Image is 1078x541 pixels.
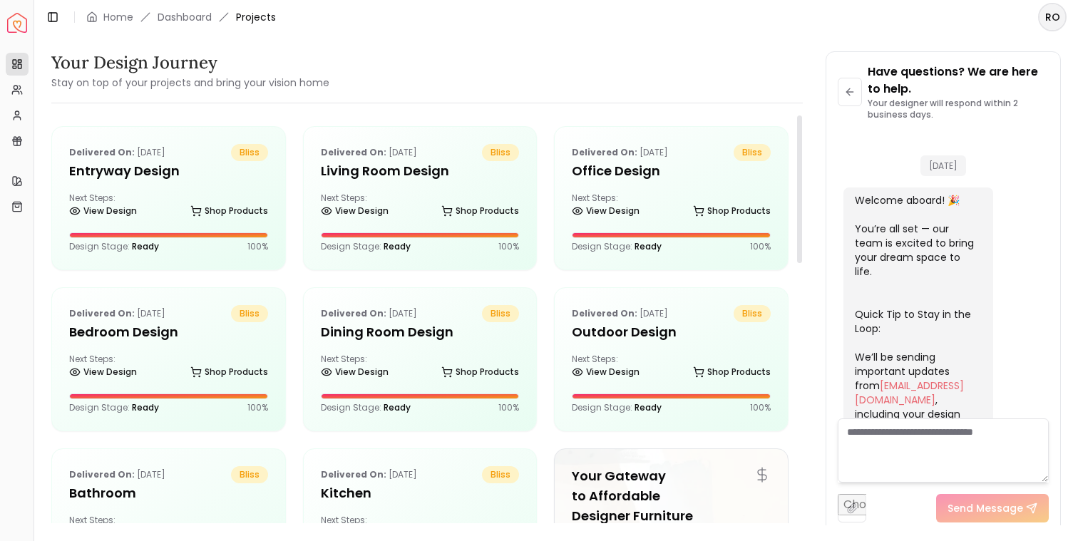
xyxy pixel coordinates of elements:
[69,201,137,221] a: View Design
[69,192,268,221] div: Next Steps:
[132,401,159,413] span: Ready
[86,10,276,24] nav: breadcrumb
[734,305,771,322] span: bliss
[69,362,137,382] a: View Design
[69,354,268,382] div: Next Steps:
[734,144,771,161] span: bliss
[572,362,640,382] a: View Design
[572,322,771,342] h5: Outdoor design
[321,402,411,413] p: Design Stage:
[321,192,520,221] div: Next Steps:
[321,307,386,319] b: Delivered on:
[321,322,520,342] h5: Dining Room design
[321,305,417,322] p: [DATE]
[103,10,133,24] a: Home
[920,155,966,176] span: [DATE]
[572,402,662,413] p: Design Stage:
[482,466,519,483] span: bliss
[482,305,519,322] span: bliss
[69,144,165,161] p: [DATE]
[572,305,668,322] p: [DATE]
[1038,3,1067,31] button: RO
[69,468,135,480] b: Delivered on:
[321,354,520,382] div: Next Steps:
[384,401,411,413] span: Ready
[572,466,771,526] h5: Your Gateway to Affordable Designer Furniture
[321,483,520,503] h5: Kitchen
[132,240,159,252] span: Ready
[321,201,389,221] a: View Design
[384,240,411,252] span: Ready
[441,362,519,382] a: Shop Products
[247,402,268,413] p: 100 %
[868,98,1049,120] p: Your designer will respond within 2 business days.
[572,144,668,161] p: [DATE]
[231,144,268,161] span: bliss
[69,146,135,158] b: Delivered on:
[7,13,27,33] img: Spacejoy Logo
[69,241,159,252] p: Design Stage:
[321,241,411,252] p: Design Stage:
[572,201,640,221] a: View Design
[1039,4,1065,30] span: RO
[69,161,268,181] h5: entryway design
[441,201,519,221] a: Shop Products
[321,468,386,480] b: Delivered on:
[69,322,268,342] h5: Bedroom design
[158,10,212,24] a: Dashboard
[231,305,268,322] span: bliss
[635,240,662,252] span: Ready
[321,146,386,158] b: Delivered on:
[498,241,519,252] p: 100 %
[321,161,520,181] h5: Living Room design
[69,483,268,503] h5: Bathroom
[693,201,771,221] a: Shop Products
[321,362,389,382] a: View Design
[321,466,417,483] p: [DATE]
[693,362,771,382] a: Shop Products
[750,241,771,252] p: 100 %
[572,307,637,319] b: Delivered on:
[7,13,27,33] a: Spacejoy
[69,307,135,319] b: Delivered on:
[750,402,771,413] p: 100 %
[482,144,519,161] span: bliss
[51,76,329,90] small: Stay on top of your projects and bring your vision home
[572,354,771,382] div: Next Steps:
[190,201,268,221] a: Shop Products
[231,466,268,483] span: bliss
[635,401,662,413] span: Ready
[572,146,637,158] b: Delivered on:
[190,362,268,382] a: Shop Products
[572,192,771,221] div: Next Steps:
[572,241,662,252] p: Design Stage:
[868,63,1049,98] p: Have questions? We are here to help.
[69,466,165,483] p: [DATE]
[855,378,964,407] a: [EMAIL_ADDRESS][DOMAIN_NAME]
[321,144,417,161] p: [DATE]
[236,10,276,24] span: Projects
[247,241,268,252] p: 100 %
[51,51,329,74] h3: Your Design Journey
[498,402,519,413] p: 100 %
[69,305,165,322] p: [DATE]
[69,402,159,413] p: Design Stage:
[572,161,771,181] h5: Office design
